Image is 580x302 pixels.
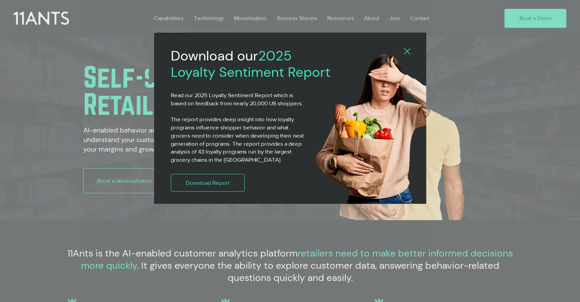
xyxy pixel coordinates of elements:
[186,179,230,187] span: Download Report
[171,174,245,192] a: Download Report
[171,91,307,107] p: Read our 2025 Loyalty Sentiment Report which is based on feedback from nearly 20,000 US shoppers.
[314,52,448,211] img: 11ants shopper4.png
[171,115,307,164] p: The report provides deep insight into how loyalty programs influence shopper behavior and what gr...
[171,47,258,65] span: Download our
[404,48,410,55] div: Back to site
[171,48,333,80] h2: 2025 Loyalty Sentiment Report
